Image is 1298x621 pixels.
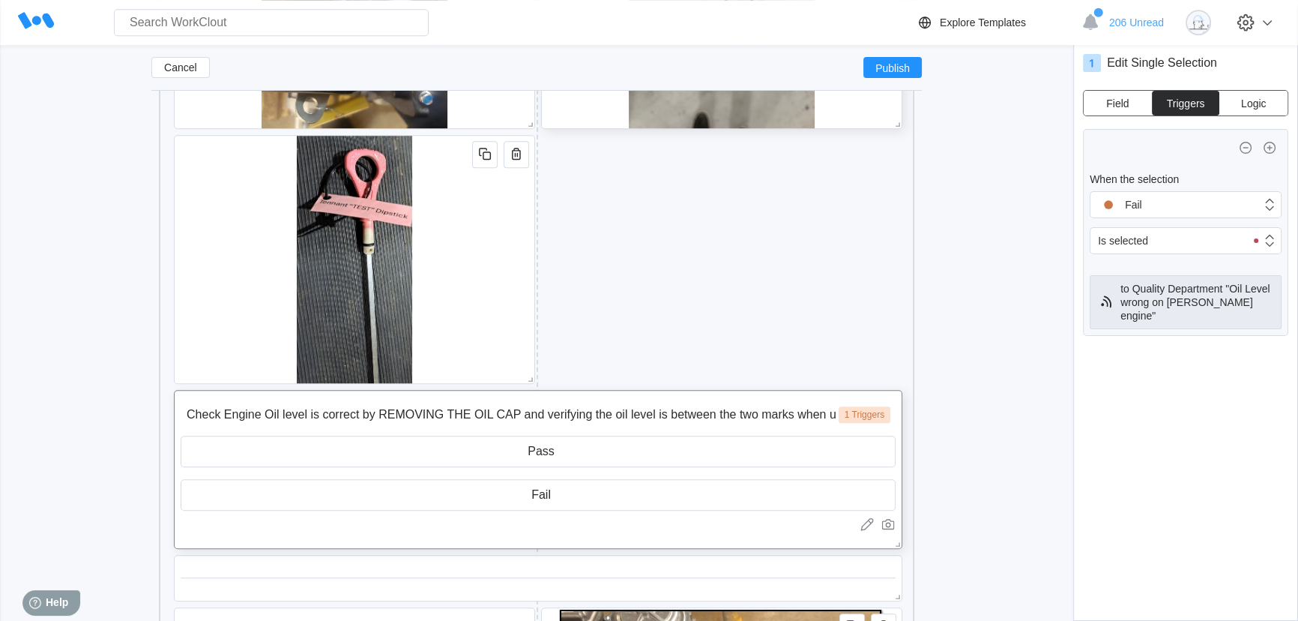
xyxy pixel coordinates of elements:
[151,57,210,78] button: Cancel
[1106,98,1129,109] span: Field
[1098,235,1148,247] div: Is selected
[839,406,890,423] div: 1 Triggers
[1098,194,1142,215] div: Fail
[1090,173,1282,185] div: When the selection
[875,63,910,72] span: Publish
[863,57,922,78] button: Publish
[114,9,429,36] input: Search WorkClout
[297,136,412,383] img: TestDipstick.jpg
[164,62,197,73] span: Cancel
[181,480,895,510] input: Selection placeholder
[1084,91,1152,115] button: Field
[1241,98,1266,109] span: Logic
[181,400,836,430] input: Field description
[181,436,895,466] input: Selection placeholder
[940,16,1026,28] div: Explore Templates
[1109,16,1164,28] span: 206 Unread
[1186,10,1211,35] img: clout-09.png
[1219,91,1288,115] button: Logic
[1167,98,1205,109] span: Triggers
[916,13,1074,31] a: Explore Templates
[1120,283,1270,322] div: to Quality Department "Oil Level wrong on [PERSON_NAME] engine"
[1107,56,1217,70] div: Edit Single Selection
[1152,91,1220,115] button: Triggers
